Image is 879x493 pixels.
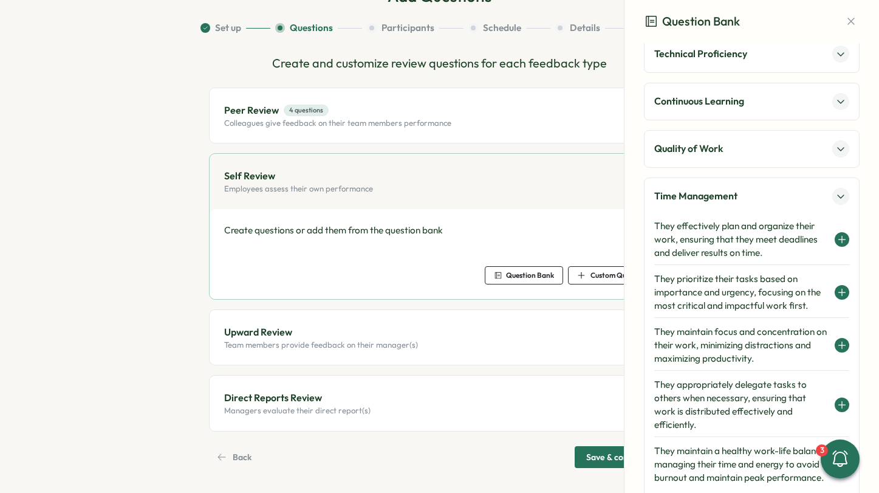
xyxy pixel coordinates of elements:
[284,105,329,116] span: 4 questions
[654,141,723,156] p: Quality of Work
[654,378,829,432] h4: They appropriately delegate tasks to others when necessary, ensuring that work is distributed eff...
[224,325,292,340] p: Upward Review
[506,272,554,279] span: Question Bank
[816,444,828,457] div: 3
[224,103,279,118] p: Peer Review
[224,184,373,195] p: Employees assess their own performance
[224,118,451,129] p: Colleagues give feedback on their team members performance
[590,272,646,279] span: Custom Question
[644,12,740,31] h3: Question Bank
[485,266,563,284] button: Question Bank
[654,325,829,365] h4: They maintain focus and concentration on their work, minimizing distractions and maximizing produ...
[367,21,463,35] button: Participants
[224,340,418,351] p: Team members provide feedback on their manager(s)
[821,440,860,478] button: 3
[224,168,275,184] p: Self Review
[654,219,829,260] h4: They effectively plan and organize their work, ensuring that they meet deadlines and deliver resu...
[224,224,655,237] p: Create questions or add them from the question bank
[233,447,251,467] span: Back
[575,446,671,468] button: Save & continue
[555,21,629,35] button: Details
[209,54,671,73] p: Create and customize review questions for each feedback type
[654,188,737,204] p: Time Management
[224,405,371,416] p: Managers evaluate their direct report(s)
[209,446,263,468] button: Back
[224,390,322,405] p: Direct Reports Review
[468,21,550,35] button: Schedule
[586,447,647,467] span: Save & continue
[275,21,362,35] button: Questions
[654,444,829,484] h4: They maintain a healthy work-life balance, managing their time and energy to avoid burnout and ma...
[654,46,747,61] p: Technical Proficiency
[654,272,829,312] h4: They prioritize their tasks based on importance and urgency, focusing on the most critical and im...
[200,21,270,35] button: Set up
[654,94,744,109] p: Continuous Learning
[568,266,655,284] button: Custom Question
